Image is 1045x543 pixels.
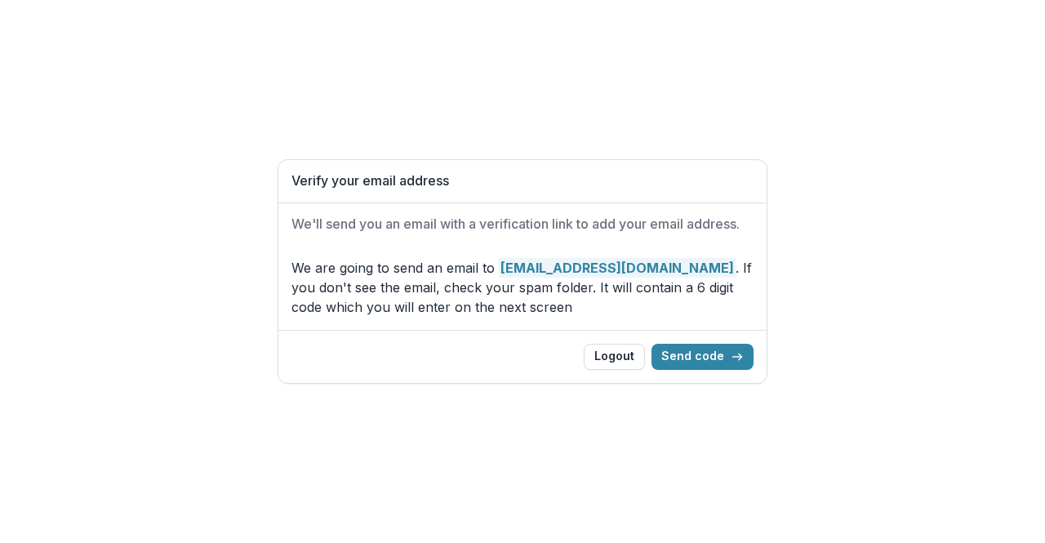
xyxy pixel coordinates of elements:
h1: Verify your email address [291,173,754,189]
h2: We'll send you an email with a verification link to add your email address. [291,216,754,232]
p: We are going to send an email to . If you don't see the email, check your spam folder. It will co... [291,258,754,317]
button: Logout [584,344,645,370]
strong: [EMAIL_ADDRESS][DOMAIN_NAME] [499,258,736,278]
button: Send code [651,344,754,370]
